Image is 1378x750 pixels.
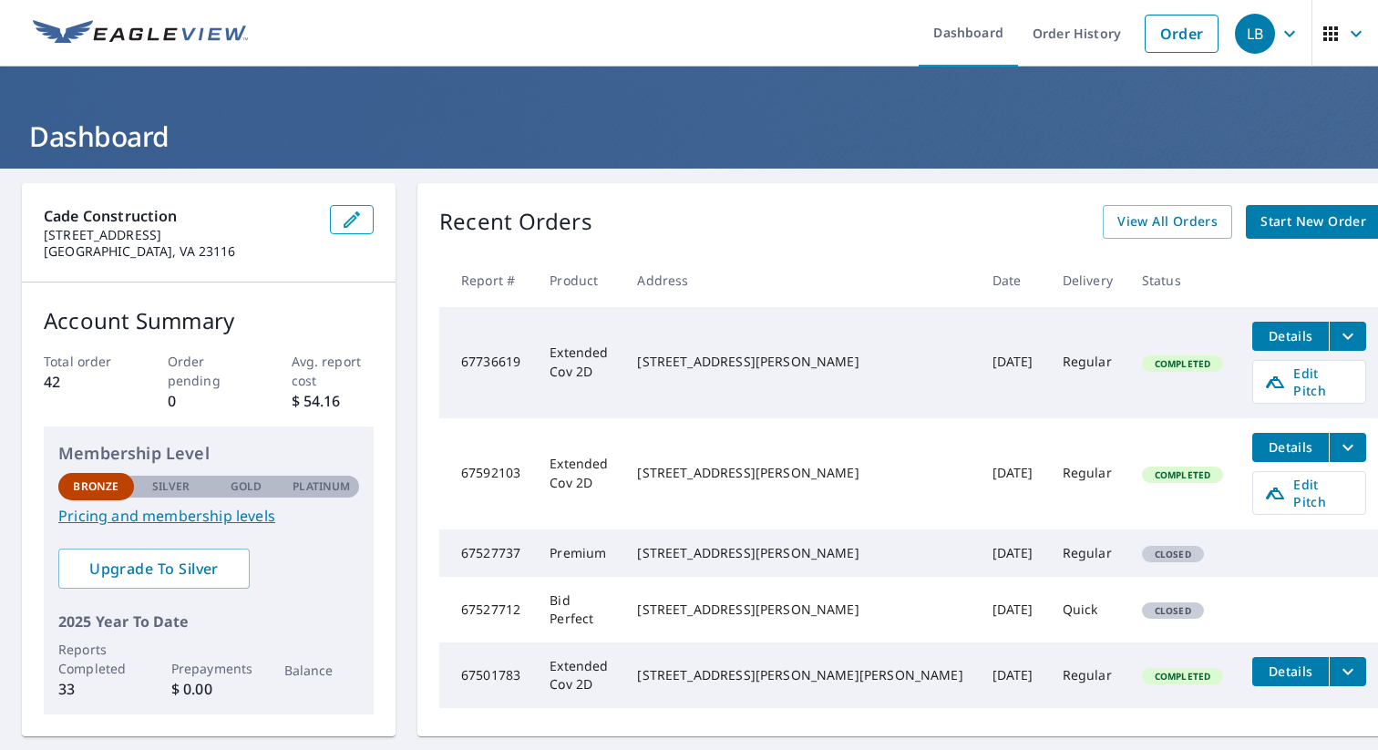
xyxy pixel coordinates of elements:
button: detailsBtn-67736619 [1252,322,1329,351]
td: Quick [1048,577,1127,642]
div: [STREET_ADDRESS][PERSON_NAME] [637,544,962,562]
td: 67527712 [439,577,535,642]
p: Gold [231,478,262,495]
p: Recent Orders [439,205,592,239]
p: [STREET_ADDRESS] [44,227,315,243]
div: [STREET_ADDRESS][PERSON_NAME] [637,601,962,619]
p: $ 0.00 [171,678,247,700]
td: 67527737 [439,529,535,577]
p: 0 [168,390,251,412]
span: Completed [1144,670,1221,683]
p: 33 [58,678,134,700]
button: filesDropdownBtn-67736619 [1329,322,1366,351]
span: Closed [1144,604,1202,617]
td: Regular [1048,529,1127,577]
td: Premium [535,529,622,577]
p: Silver [152,478,190,495]
a: Edit Pitch [1252,471,1366,515]
a: Order [1145,15,1219,53]
p: Membership Level [58,441,359,466]
p: [GEOGRAPHIC_DATA], VA 23116 [44,243,315,260]
span: View All Orders [1117,211,1218,233]
td: Extended Cov 2D [535,418,622,529]
img: EV Logo [33,20,248,47]
td: Extended Cov 2D [535,642,622,708]
td: [DATE] [978,577,1048,642]
th: Report # [439,253,535,307]
p: Platinum [293,478,350,495]
div: [STREET_ADDRESS][PERSON_NAME] [637,464,962,482]
button: detailsBtn-67592103 [1252,433,1329,462]
p: Total order [44,352,127,371]
p: Cade Construction [44,205,315,227]
p: Order pending [168,352,251,390]
div: [STREET_ADDRESS][PERSON_NAME][PERSON_NAME] [637,666,962,684]
span: Start New Order [1260,211,1366,233]
a: Pricing and membership levels [58,505,359,527]
th: Address [622,253,977,307]
span: Upgrade To Silver [73,559,235,579]
th: Delivery [1048,253,1127,307]
th: Date [978,253,1048,307]
a: Upgrade To Silver [58,549,250,589]
h1: Dashboard [22,118,1356,155]
td: [DATE] [978,642,1048,708]
div: [STREET_ADDRESS][PERSON_NAME] [637,353,962,371]
p: Avg. report cost [292,352,375,390]
td: 67501783 [439,642,535,708]
td: Regular [1048,307,1127,418]
a: View All Orders [1103,205,1232,239]
span: Completed [1144,468,1221,481]
a: Edit Pitch [1252,360,1366,404]
p: Bronze [73,478,118,495]
td: Regular [1048,642,1127,708]
div: LB [1235,14,1275,54]
td: [DATE] [978,418,1048,529]
td: Extended Cov 2D [535,307,622,418]
p: 42 [44,371,127,393]
td: 67736619 [439,307,535,418]
p: Reports Completed [58,640,134,678]
button: detailsBtn-67501783 [1252,657,1329,686]
span: Closed [1144,548,1202,560]
td: 67592103 [439,418,535,529]
span: Details [1263,327,1318,344]
p: $ 54.16 [292,390,375,412]
span: Edit Pitch [1264,365,1354,399]
span: Details [1263,663,1318,680]
td: Regular [1048,418,1127,529]
span: Completed [1144,357,1221,370]
p: Balance [284,661,360,680]
button: filesDropdownBtn-67592103 [1329,433,1366,462]
td: Bid Perfect [535,577,622,642]
span: Edit Pitch [1264,476,1354,510]
th: Status [1127,253,1238,307]
p: Account Summary [44,304,374,337]
td: [DATE] [978,307,1048,418]
span: Details [1263,438,1318,456]
p: Prepayments [171,659,247,678]
button: filesDropdownBtn-67501783 [1329,657,1366,686]
p: 2025 Year To Date [58,611,359,632]
td: [DATE] [978,529,1048,577]
th: Product [535,253,622,307]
